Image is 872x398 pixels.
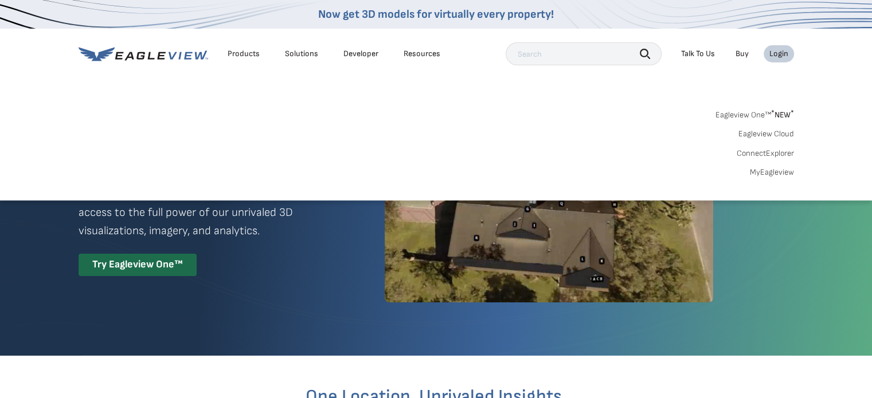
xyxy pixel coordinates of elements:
[771,110,794,120] span: NEW
[404,49,440,59] div: Resources
[343,49,378,59] a: Developer
[750,167,794,178] a: MyEagleview
[736,49,749,59] a: Buy
[738,129,794,139] a: Eagleview Cloud
[285,49,318,59] div: Solutions
[737,148,794,159] a: ConnectExplorer
[769,49,788,59] div: Login
[318,7,554,21] a: Now get 3D models for virtually every property!
[79,254,197,276] div: Try Eagleview One™
[506,42,662,65] input: Search
[228,49,260,59] div: Products
[715,107,794,120] a: Eagleview One™*NEW*
[79,185,343,240] p: A premium digital experience that provides seamless access to the full power of our unrivaled 3D ...
[681,49,715,59] div: Talk To Us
